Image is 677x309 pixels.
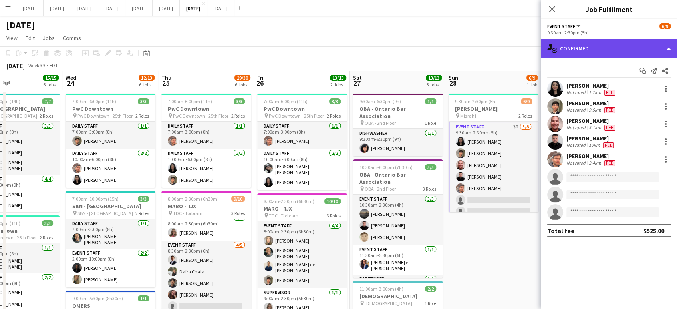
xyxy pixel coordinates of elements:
[269,213,298,219] span: TDC - Torbram
[359,286,403,292] span: 11:00am-3:00pm (4h)
[22,33,38,43] a: Edit
[566,117,617,124] div: [PERSON_NAME]
[6,34,18,42] span: View
[257,122,347,149] app-card-role: Daily Staff1/17:00am-3:00pm (8h)[PERSON_NAME]
[40,113,53,119] span: 2 Roles
[587,89,603,96] div: 1.7km
[353,275,443,302] app-card-role: Bartender1/1
[66,191,155,287] div: 7:00am-10:00pm (15h)3/3SBN - [GEOGRAPHIC_DATA] SBN - [GEOGRAPHIC_DATA]2 RolesDaily Staff1/17:00am...
[587,107,603,113] div: 9.5km
[566,107,587,113] div: Not rated
[160,78,171,88] span: 25
[566,160,587,166] div: Not rated
[604,107,615,113] span: Fee
[566,142,587,148] div: Not rated
[587,124,603,131] div: 5.1km
[42,220,53,226] span: 3/3
[264,198,314,204] span: 8:00am-2:30pm (6h30m)
[66,105,155,112] h3: PwC Downtown
[66,203,155,210] h3: SBN - [GEOGRAPHIC_DATA]
[541,4,677,14] h3: Job Fulfilment
[566,82,617,89] div: [PERSON_NAME]
[66,249,155,287] app-card-role: Event Staff2/22:00pm-10:00pm (8h)[PERSON_NAME][PERSON_NAME]
[547,227,574,235] div: Total fee
[40,33,58,43] a: Jobs
[603,107,617,113] div: Crew has different fees then in role
[602,142,615,148] div: Crew has different fees then in role
[43,34,55,42] span: Jobs
[257,105,347,112] h3: PwC Downtown
[527,82,537,88] div: 1 Job
[139,75,155,81] span: 12/13
[161,122,251,149] app-card-role: Daily Staff1/17:00am-3:00pm (8h)[PERSON_NAME]
[365,186,396,192] span: OBA - 2nd Floor
[359,164,413,170] span: 10:30am-6:00pm (7h30m)
[460,113,476,119] span: Mizrahi
[43,82,58,88] div: 6 Jobs
[423,186,436,192] span: 3 Roles
[161,74,171,81] span: Thu
[139,82,154,88] div: 6 Jobs
[138,196,149,202] span: 3/3
[547,23,575,29] span: Event Staff
[43,75,59,81] span: 15/15
[365,120,396,126] span: OBA - 2nd Floor
[138,98,149,104] span: 3/3
[168,98,212,104] span: 7:00am-6:00pm (11h)
[180,0,207,16] button: [DATE]
[425,98,436,104] span: 1/1
[66,94,155,188] app-job-card: 7:00am-6:00pm (11h)3/3PwC Downtown PwC Downtown - 25th Floor2 RolesDaily Staff1/17:00am-3:00pm (8...
[257,149,347,190] app-card-role: Daily Staff2/210:00am-6:00pm (8h)[PERSON_NAME] [PERSON_NAME][PERSON_NAME]
[425,120,436,126] span: 1 Role
[353,159,443,278] div: 10:30am-6:00pm (7h30m)5/5OBA - Ontario Bar Association OBA - 2nd Floor3 RolesEvent Staff3/310:30a...
[42,98,53,104] span: 7/7
[365,300,412,306] span: [DEMOGRAPHIC_DATA]
[63,34,81,42] span: Comms
[327,113,341,119] span: 2 Roles
[518,113,532,119] span: 2 Roles
[566,152,617,160] div: [PERSON_NAME]
[603,124,617,131] div: Crew has different fees then in role
[329,98,341,104] span: 3/3
[72,98,116,104] span: 7:00am-6:00pm (11h)
[64,78,76,88] span: 24
[426,82,441,88] div: 5 Jobs
[257,205,347,212] h3: MARO - TJX
[587,142,602,148] div: 10km
[168,196,219,202] span: 8:00am-2:30pm (6h30m)
[359,98,401,104] span: 9:30am-6:30pm (9h)
[603,89,617,96] div: Crew has different fees then in role
[26,34,35,42] span: Edit
[566,89,587,96] div: Not rated
[98,0,125,16] button: [DATE]
[330,75,346,81] span: 13/13
[235,82,250,88] div: 6 Jobs
[72,295,123,301] span: 9:00am-5:30pm (8h30m)
[3,33,21,43] a: View
[66,122,155,149] app-card-role: Daily Staff1/17:00am-3:00pm (8h)[PERSON_NAME]
[447,78,458,88] span: 28
[449,94,538,212] div: 9:30am-2:30pm (5h)6/9[PERSON_NAME] Mizrahi2 RolesEvent Staff3I5/89:30am-2:30pm (5h)[PERSON_NAME][...
[353,129,443,156] app-card-role: Dishwasher1/19:30am-6:30pm (9h)[PERSON_NAME]
[135,113,149,119] span: 2 Roles
[264,98,308,104] span: 7:00am-6:00pm (11h)
[425,286,436,292] span: 2/2
[161,94,251,188] app-job-card: 7:00am-6:00pm (11h)3/3PwC Downtown PwC Downtown - 25th Floor2 RolesDaily Staff1/17:00am-3:00pm (8...
[566,100,617,107] div: [PERSON_NAME]
[324,198,341,204] span: 10/10
[566,135,615,142] div: [PERSON_NAME]
[6,19,35,31] h1: [DATE]
[257,74,264,81] span: Fri
[6,62,25,70] div: [DATE]
[425,164,436,170] span: 5/5
[257,94,347,190] div: 7:00am-6:00pm (11h)3/3PwC Downtown PwC Downtown - 25th Floor2 RolesDaily Staff1/17:00am-3:00pm (8...
[256,78,264,88] span: 26
[604,160,615,166] span: Fee
[327,213,341,219] span: 3 Roles
[541,39,677,58] div: Confirmed
[77,210,133,216] span: SBN - [GEOGRAPHIC_DATA]
[353,94,443,156] app-job-card: 9:30am-6:30pm (9h)1/1OBA - Ontario Bar Association OBA - 2nd Floor1 RoleDishwasher1/19:30am-6:30p...
[234,98,245,104] span: 3/3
